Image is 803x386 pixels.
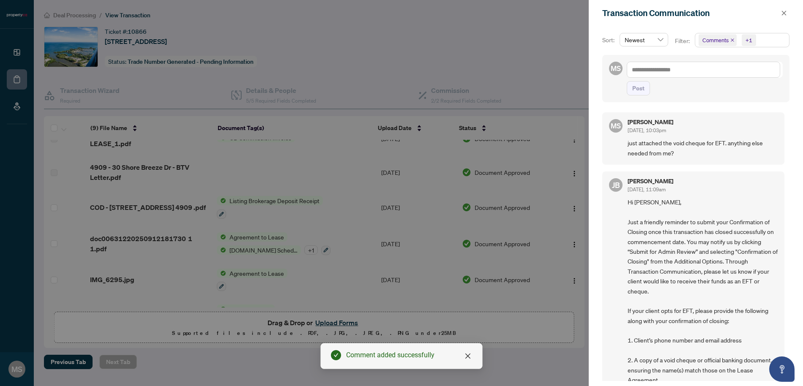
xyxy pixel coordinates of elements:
[702,36,729,44] span: Comments
[611,63,621,74] span: MS
[602,35,616,45] p: Sort:
[675,36,691,46] p: Filter:
[627,81,650,95] button: Post
[769,356,795,382] button: Open asap
[625,33,663,46] span: Newest
[628,127,666,133] span: [DATE], 10:03pm
[612,179,620,191] span: JB
[463,351,473,361] a: Close
[628,138,778,158] span: just attached the void cheque for EFT. anything else needed from me?
[331,350,341,360] span: check-circle
[730,38,735,42] span: close
[746,36,752,44] div: +1
[628,119,673,125] h5: [PERSON_NAME]
[611,120,621,131] span: MS
[346,350,472,360] div: Comment added successfully
[699,34,737,46] span: Comments
[464,353,471,359] span: close
[781,10,787,16] span: close
[628,186,666,193] span: [DATE], 11:09am
[602,7,778,19] div: Transaction Communication
[628,178,673,184] h5: [PERSON_NAME]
